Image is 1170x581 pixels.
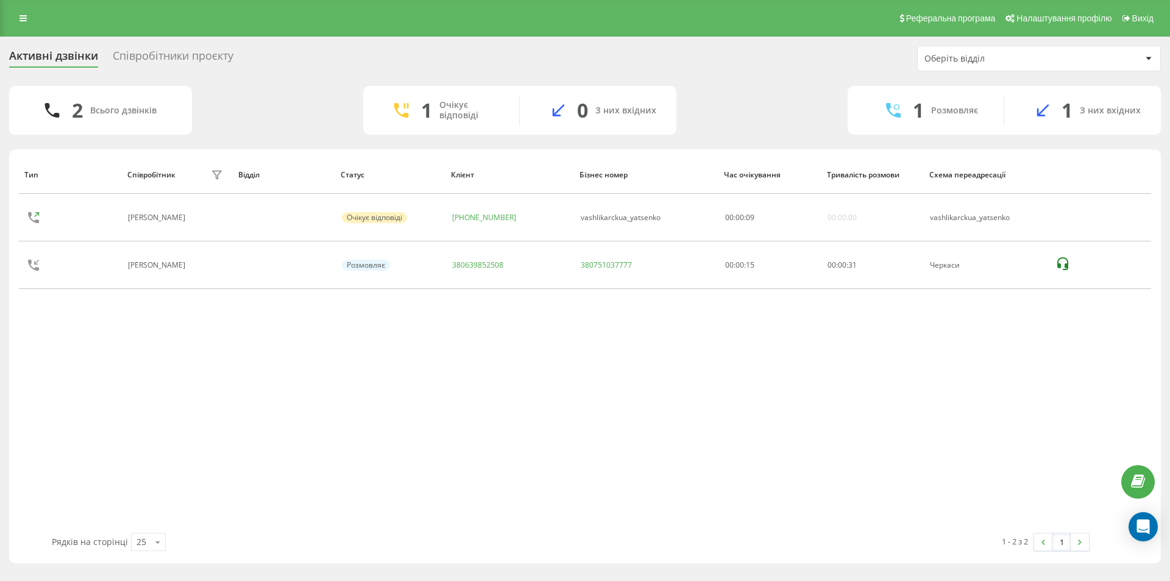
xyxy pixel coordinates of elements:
a: 380639852508 [452,260,503,270]
div: Розмовляє [342,260,390,271]
div: Активні дзвінки [9,49,98,68]
span: 00 [838,260,846,270]
div: З них вхідних [595,105,656,116]
div: Статус [341,171,439,179]
div: Розмовляє [931,105,978,116]
div: vashlikarckua_yatsenko [581,213,661,222]
div: Співробітники проєкту [113,49,233,68]
div: Тип [24,171,115,179]
div: Бізнес номер [580,171,712,179]
div: 1 [421,99,432,122]
span: 09 [746,212,754,223]
div: Open Intercom Messenger [1129,512,1158,541]
div: 1 [1062,99,1072,122]
div: 0 [577,99,588,122]
a: [PHONE_NUMBER] [452,212,516,223]
div: Час очікування [724,171,815,179]
div: Співробітник [127,171,175,179]
span: Налаштування профілю [1016,13,1111,23]
div: 00:00:00 [828,213,857,222]
span: 00 [736,212,744,223]
a: 1 [1052,533,1071,551]
div: : : [725,213,754,222]
div: 2 [72,99,83,122]
div: 00:00:15 [725,261,814,269]
span: Вихід [1132,13,1154,23]
span: Рядків на сторінці [52,536,128,547]
div: : : [828,261,857,269]
div: 1 [913,99,924,122]
a: 380751037777 [581,260,632,270]
div: Клієнт [451,171,568,179]
div: Очікує відповіді [439,100,501,121]
span: 31 [848,260,857,270]
div: Відділ [238,171,329,179]
div: Очікує відповіді [342,212,407,223]
span: 00 [828,260,836,270]
div: 25 [136,536,146,548]
div: Черкаси [930,261,1041,269]
div: vashlikarckua_yatsenko [930,213,1041,222]
span: 00 [725,212,734,223]
span: Реферальна програма [906,13,996,23]
div: 1 - 2 з 2 [1002,535,1028,547]
div: З них вхідних [1080,105,1141,116]
div: [PERSON_NAME] [128,261,188,269]
div: [PERSON_NAME] [128,213,188,222]
div: Оберіть відділ [924,54,1070,64]
div: Тривалість розмови [827,171,918,179]
div: Всього дзвінків [90,105,157,116]
div: Схема переадресації [929,171,1043,179]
